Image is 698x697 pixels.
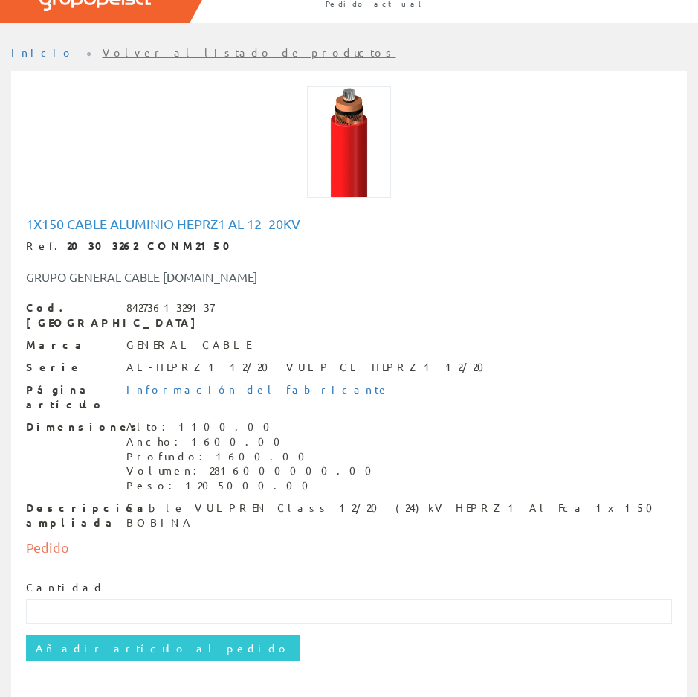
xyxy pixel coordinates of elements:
[26,538,672,565] div: Pedido
[126,420,381,434] div: Alto: 1100.00
[126,360,493,375] div: AL-HEPRZ1 12/20 VULP CL HEPRZ1 12/20
[103,45,396,59] a: Volver al listado de productos
[126,501,672,530] div: Cable VULPREN Class 12/20 (24) kV HEPRZ1 Al Fca 1x150 BOBINA
[126,478,381,493] div: Peso: 1205000.00
[26,635,300,661] input: Añadir artículo al pedido
[67,239,240,252] strong: 20303262 CONM2150
[26,382,115,412] span: Página artículo
[307,86,391,198] img: Foto artículo 1x150 Cable Aluminio Heprz1 Al 12_20kv (112.5x150)
[26,501,115,530] span: Descripción ampliada
[15,269,683,286] div: GRUPO GENERAL CABLE [DOMAIN_NAME]
[11,45,74,59] a: Inicio
[26,338,115,353] span: Marca
[26,239,672,254] div: Ref.
[26,301,115,330] span: Cod. [GEOGRAPHIC_DATA]
[126,449,381,464] div: Profundo: 1600.00
[26,360,115,375] span: Serie
[126,434,381,449] div: Ancho: 1600.00
[126,301,214,315] div: 8427361329137
[26,216,672,231] h1: 1x150 Cable Aluminio Heprz1 Al 12_20kv
[26,580,105,595] label: Cantidad
[126,463,381,478] div: Volumen: 2816000000.00
[126,338,251,353] div: GENERAL CABLE
[126,382,390,396] a: Información del fabricante
[26,420,115,434] span: Dimensiones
